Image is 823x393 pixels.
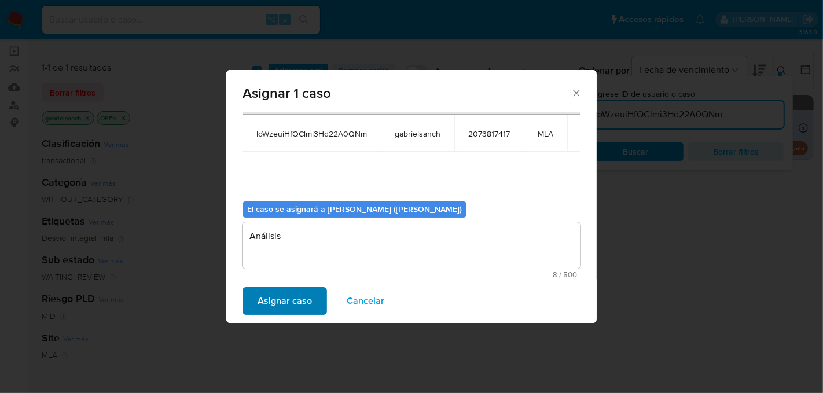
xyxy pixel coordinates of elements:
span: Máximo 500 caracteres [246,271,577,278]
span: Cancelar [347,288,384,314]
span: Asignar caso [258,288,312,314]
span: IoWzeuiHfQClmi3Hd22A0QNm [256,128,367,139]
div: assign-modal [226,70,597,323]
button: Cancelar [332,287,399,315]
button: Asignar caso [243,287,327,315]
span: 2073817417 [468,128,510,139]
span: Asignar 1 caso [243,86,571,100]
b: El caso se asignará a [PERSON_NAME] ([PERSON_NAME]) [247,203,462,215]
span: MLA [538,128,553,139]
textarea: Análisis [243,222,580,269]
span: gabrielsanch [395,128,440,139]
button: Cerrar ventana [571,87,581,98]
